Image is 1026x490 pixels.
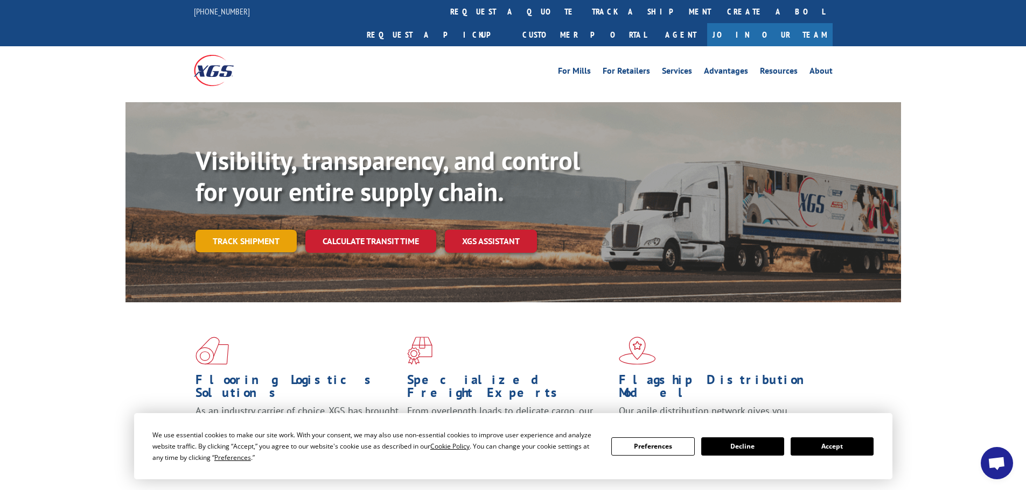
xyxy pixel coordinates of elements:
a: About [809,67,833,79]
a: Services [662,67,692,79]
a: Customer Portal [514,23,654,46]
img: xgs-icon-total-supply-chain-intelligence-red [196,337,229,365]
a: Calculate transit time [305,230,436,253]
a: [PHONE_NUMBER] [194,6,250,17]
button: Preferences [611,437,694,456]
div: Cookie Consent Prompt [134,413,892,479]
span: Preferences [214,453,251,462]
a: For Mills [558,67,591,79]
span: Our agile distribution network gives you nationwide inventory management on demand. [619,404,817,430]
img: xgs-icon-focused-on-flooring-red [407,337,432,365]
a: XGS ASSISTANT [445,230,537,253]
h1: Flagship Distribution Model [619,373,822,404]
button: Decline [701,437,784,456]
h1: Flooring Logistics Solutions [196,373,399,404]
a: Track shipment [196,230,297,252]
b: Visibility, transparency, and control for your entire supply chain. [196,144,580,208]
span: As an industry carrier of choice, XGS has brought innovation and dedication to flooring logistics... [196,404,399,443]
a: Request a pickup [359,23,514,46]
a: Resources [760,67,798,79]
span: Cookie Policy [430,442,470,451]
h1: Specialized Freight Experts [407,373,611,404]
img: xgs-icon-flagship-distribution-model-red [619,337,656,365]
a: For Retailers [603,67,650,79]
button: Accept [791,437,874,456]
div: Open chat [981,447,1013,479]
a: Agent [654,23,707,46]
p: From overlength loads to delicate cargo, our experienced staff knows the best way to move your fr... [407,404,611,452]
a: Join Our Team [707,23,833,46]
div: We use essential cookies to make our site work. With your consent, we may also use non-essential ... [152,429,598,463]
a: Advantages [704,67,748,79]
